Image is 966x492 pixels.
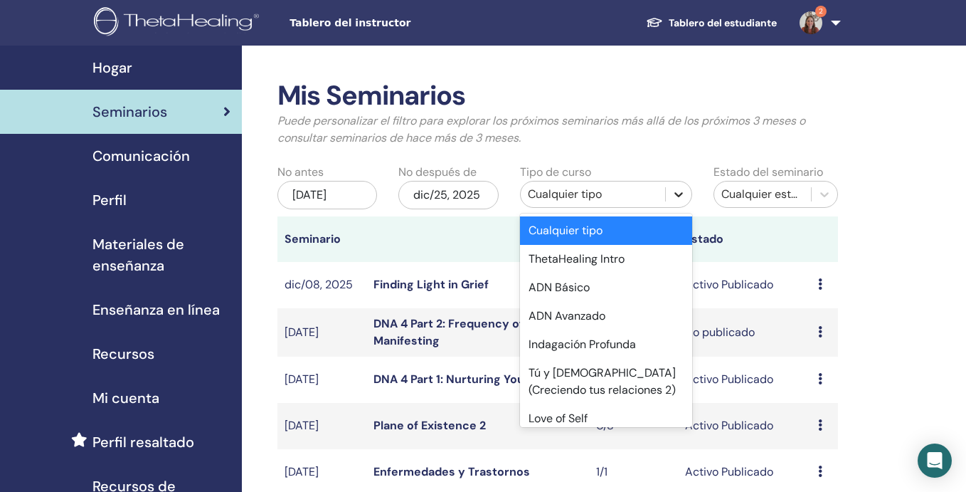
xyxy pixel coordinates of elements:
[398,164,477,181] label: No después de
[94,7,264,39] img: logo.png
[277,80,839,112] h2: Mis Seminarios
[373,316,524,348] a: DNA 4 Part 2: Frequency of Manifesting
[290,16,503,31] span: Tablero del instructor
[520,216,693,245] div: Cualquier tipo
[398,181,499,209] div: dic/25, 2025
[373,464,530,479] a: Enfermedades y Trastornos
[800,11,822,34] img: default.jpg
[520,164,591,181] label: Tipo de curso
[373,372,562,387] a: DNA 4 Part 1: Nurturing Your Spirit
[520,273,693,302] div: ADN Básico
[678,403,812,449] td: Activo Publicado
[92,299,220,320] span: Enseñanza en línea
[635,10,788,36] a: Tablero del estudiante
[277,357,366,403] td: [DATE]
[277,308,366,357] td: [DATE]
[520,404,693,433] div: Love of Self
[277,216,366,262] th: Seminario
[277,164,324,181] label: No antes
[646,16,663,28] img: graduation-cap-white.svg
[678,308,812,357] td: No publicado
[713,164,823,181] label: Estado del seminario
[277,262,366,308] td: dic/08, 2025
[277,403,366,449] td: [DATE]
[678,357,812,403] td: Activo Publicado
[92,343,154,365] span: Recursos
[528,186,659,203] div: Cualquier tipo
[92,57,132,78] span: Hogar
[815,6,827,17] span: 2
[520,359,693,404] div: Tú y [DEMOGRAPHIC_DATA] (Creciendo tus relaciones 2)
[92,101,167,122] span: Seminarios
[721,186,804,203] div: Cualquier estatus
[520,245,693,273] div: ThetaHealing Intro
[92,234,230,276] span: Materiales de enseñanza
[520,330,693,359] div: Indagación Profunda
[678,216,812,262] th: Estado
[277,181,378,209] div: [DATE]
[918,444,952,478] div: Open Intercom Messenger
[373,418,486,433] a: Plane of Existence 2
[92,189,127,211] span: Perfil
[277,112,839,147] p: Puede personalizar el filtro para explorar los próximos seminarios más allá de los próximos 3 mes...
[520,302,693,330] div: ADN Avanzado
[92,387,159,409] span: Mi cuenta
[92,145,190,167] span: Comunicación
[678,262,812,308] td: Activo Publicado
[92,431,194,453] span: Perfil resaltado
[373,277,489,292] a: Finding Light in Grief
